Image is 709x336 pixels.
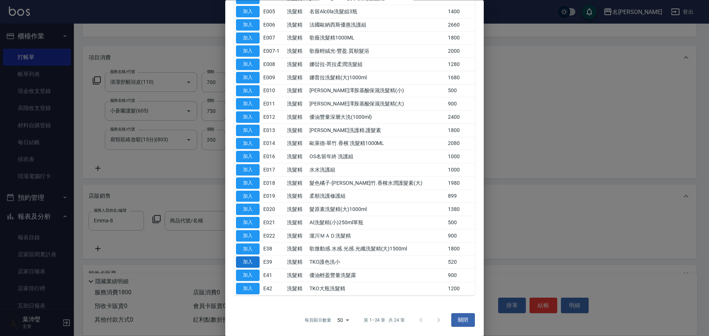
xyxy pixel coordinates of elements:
[261,32,285,45] td: E007
[285,203,308,216] td: 洗髮精
[308,124,446,137] td: [PERSON_NAME]洗護精.護髮素
[261,45,285,58] td: E007-1
[308,177,446,190] td: 髮色橘子-[PERSON_NAME]竹.香檳水潤護髮素(大)
[308,243,446,256] td: 歌微動感.水感.光感.光纖洗髮精(大)1500ml
[261,229,285,243] td: E022
[446,163,475,177] td: 1000
[261,163,285,177] td: E017
[236,164,260,176] button: 加入
[236,32,260,44] button: 加入
[261,71,285,84] td: E009
[446,229,475,243] td: 900
[261,5,285,18] td: E005
[308,5,446,18] td: 名留Alc0la洗髮組3瓶
[446,203,475,216] td: 1380
[261,18,285,32] td: E006
[446,58,475,71] td: 1280
[261,269,285,282] td: E41
[446,150,475,163] td: 1000
[261,58,285,71] td: E008
[446,190,475,203] td: 899
[446,256,475,269] td: 520
[261,84,285,98] td: E010
[285,111,308,124] td: 洗髮精
[446,111,475,124] td: 2400
[285,18,308,32] td: 洗髮精
[285,243,308,256] td: 洗髮精
[285,32,308,45] td: 洗髮精
[261,256,285,269] td: E39
[285,58,308,71] td: 洗髮精
[236,125,260,136] button: 加入
[308,216,446,229] td: AI洗髮精(小)250ml單瓶
[285,45,308,58] td: 洗髮精
[236,72,260,83] button: 加入
[236,6,260,18] button: 加入
[285,229,308,243] td: 洗髮精
[236,191,260,202] button: 加入
[446,32,475,45] td: 1800
[285,137,308,150] td: 洗髮精
[308,190,446,203] td: 柔順洗護修護組
[446,269,475,282] td: 900
[446,45,475,58] td: 2000
[261,216,285,229] td: E021
[236,138,260,149] button: 加入
[285,216,308,229] td: 洗髮精
[285,150,308,163] td: 洗髮精
[285,190,308,203] td: 洗髮精
[236,112,260,123] button: 加入
[236,270,260,281] button: 加入
[364,317,405,323] p: 第 1–24 筆 共 24 筆
[261,203,285,216] td: E020
[261,124,285,137] td: E013
[308,256,446,269] td: TKO護色洗小
[446,177,475,190] td: 1980
[261,111,285,124] td: E012
[446,124,475,137] td: 1800
[308,97,446,111] td: [PERSON_NAME]澤胺基酸保濕洗髮精(大)
[308,18,446,32] td: 法國歐納西斯優惠洗護組
[236,19,260,31] button: 加入
[308,111,446,124] td: 優油豐量深層大洗(1000ml)
[285,282,308,295] td: 洗髮精
[285,71,308,84] td: 洗髮精
[285,256,308,269] td: 洗髮精
[285,5,308,18] td: 洗髮精
[285,163,308,177] td: 洗髮精
[308,282,446,295] td: TKO大瓶洗髮精
[305,317,331,323] p: 每頁顯示數量
[308,203,446,216] td: 髮原素洗髮精(大)1000ml
[446,71,475,84] td: 1680
[236,217,260,229] button: 加入
[285,269,308,282] td: 洗髮精
[236,243,260,255] button: 加入
[446,216,475,229] td: 500
[285,97,308,111] td: 洗髮精
[285,84,308,98] td: 洗髮精
[308,71,446,84] td: 娜普拉洗髮精(大)1000ml
[236,151,260,163] button: 加入
[308,45,446,58] td: 歌薇輕絨光-豐盈.質順髮浴
[446,5,475,18] td: 1400
[308,58,446,71] td: 娜暜拉-芮拉柔潤洗髮組
[334,310,352,330] div: 50
[308,137,446,150] td: 歐萊德-翠竹.香檳 洗髮精1000ML
[446,243,475,256] td: 1800
[236,230,260,242] button: 加入
[261,150,285,163] td: E016
[236,283,260,294] button: 加入
[236,204,260,215] button: 加入
[285,177,308,190] td: 洗髮精
[261,190,285,203] td: E019
[236,177,260,189] button: 加入
[451,314,475,327] button: 關閉
[446,282,475,295] td: 1200
[236,46,260,57] button: 加入
[261,137,285,150] td: E014
[261,97,285,111] td: E011
[308,229,446,243] td: 瀧川ＭＡＤ洗髮精
[446,84,475,98] td: 500
[261,177,285,190] td: E018
[446,97,475,111] td: 900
